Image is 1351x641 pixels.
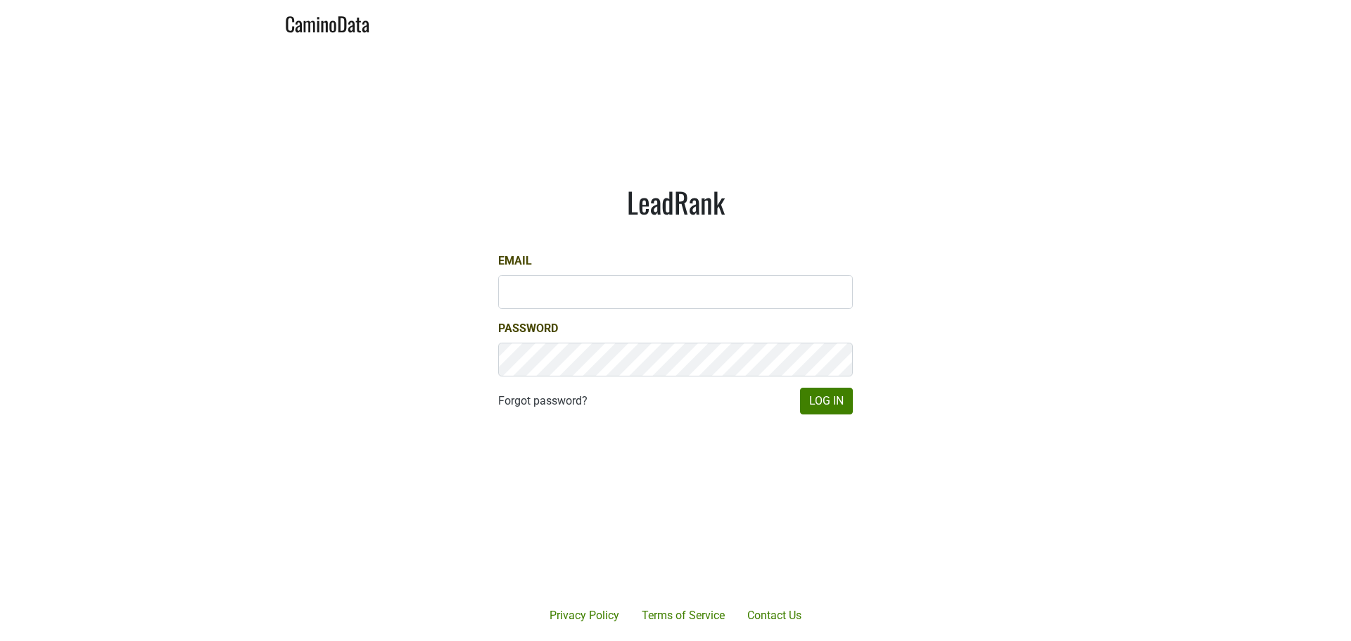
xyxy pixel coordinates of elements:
a: Terms of Service [630,602,736,630]
button: Log In [800,388,853,414]
h1: LeadRank [498,185,853,219]
a: CaminoData [285,6,369,39]
a: Forgot password? [498,393,588,410]
label: Email [498,253,532,269]
a: Contact Us [736,602,813,630]
a: Privacy Policy [538,602,630,630]
label: Password [498,320,558,337]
